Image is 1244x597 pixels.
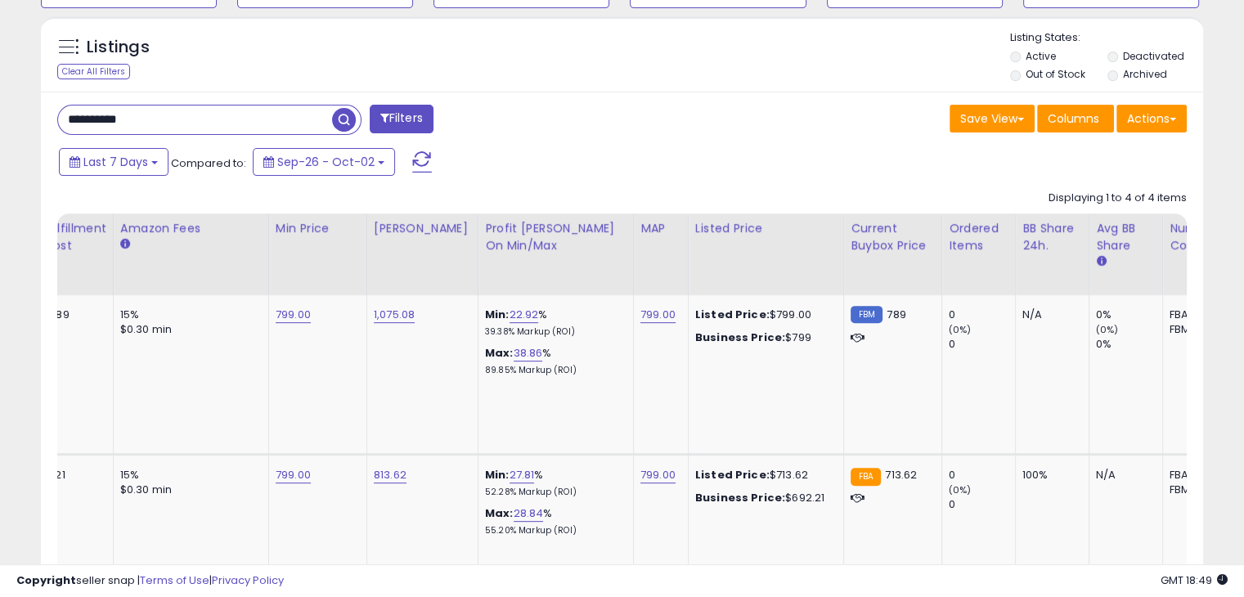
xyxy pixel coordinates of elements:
div: Profit [PERSON_NAME] on Min/Max [485,220,626,254]
div: Current Buybox Price [851,220,935,254]
div: FBA: 0 [1170,307,1224,322]
a: 813.62 [374,467,406,483]
small: (0%) [1096,323,1119,336]
label: Archived [1122,67,1166,81]
button: Sep-26 - Oct-02 [253,148,395,176]
div: 100% [1022,468,1076,483]
div: % [485,468,621,498]
span: 2025-10-10 18:49 GMT [1161,572,1228,588]
button: Last 7 Days [59,148,168,176]
p: 89.85% Markup (ROI) [485,365,621,376]
div: Fulfillment Cost [43,220,106,254]
a: Terms of Use [140,572,209,588]
b: Min: [485,467,510,483]
p: 39.38% Markup (ROI) [485,326,621,338]
span: Columns [1048,110,1099,127]
div: 0% [1096,337,1162,352]
b: Max: [485,345,514,361]
div: 0 [949,337,1015,352]
div: % [485,307,621,338]
div: $0.30 min [120,322,256,337]
div: 0 [949,497,1015,512]
a: Privacy Policy [212,572,284,588]
a: 799.00 [640,307,676,323]
div: $799.00 [695,307,831,322]
b: Min: [485,307,510,322]
div: 15% [120,307,256,322]
div: $713.62 [695,468,831,483]
div: Min Price [276,220,360,237]
div: % [485,506,621,536]
div: 0 [949,307,1015,322]
a: 799.00 [276,467,311,483]
small: (0%) [949,323,972,336]
b: Max: [485,505,514,521]
div: N/A [1022,307,1076,322]
button: Save View [950,105,1035,132]
small: FBA [851,468,881,486]
a: 22.92 [510,307,539,323]
a: 799.00 [276,307,311,323]
div: FBM: 0 [1170,483,1224,497]
div: 0% [1096,307,1162,322]
a: 1,075.08 [374,307,415,323]
a: 799.00 [640,467,676,483]
div: 17.21 [43,468,101,483]
div: Ordered Items [949,220,1008,254]
div: BB Share 24h. [1022,220,1082,254]
a: 27.81 [510,467,535,483]
span: Last 7 Days [83,154,148,170]
span: Sep-26 - Oct-02 [277,154,375,170]
label: Out of Stock [1026,67,1085,81]
p: 52.28% Markup (ROI) [485,487,621,498]
div: [PERSON_NAME] [374,220,471,237]
button: Filters [370,105,433,133]
a: 28.84 [514,505,544,522]
div: FBM: 3 [1170,322,1224,337]
strong: Copyright [16,572,76,588]
small: FBM [851,306,882,323]
div: 15.89 [43,307,101,322]
div: $799 [695,330,831,345]
div: seller snap | | [16,573,284,589]
button: Actions [1116,105,1187,132]
h5: Listings [87,36,150,59]
div: $692.21 [695,491,831,505]
small: Avg BB Share. [1096,254,1106,269]
p: 55.20% Markup (ROI) [485,525,621,536]
button: Columns [1037,105,1114,132]
small: (0%) [949,483,972,496]
label: Deactivated [1122,49,1183,63]
label: Active [1026,49,1056,63]
b: Listed Price: [695,467,770,483]
b: Business Price: [695,330,785,345]
span: Compared to: [171,155,246,171]
small: Amazon Fees. [120,237,130,252]
div: MAP [640,220,681,237]
div: 0 [949,468,1015,483]
div: $0.30 min [120,483,256,497]
span: 789 [887,307,905,322]
div: 15% [120,468,256,483]
div: Avg BB Share [1096,220,1156,254]
div: Amazon Fees [120,220,262,237]
p: Listing States: [1010,30,1203,46]
div: Clear All Filters [57,64,130,79]
span: 713.62 [885,467,917,483]
div: Displaying 1 to 4 of 4 items [1049,191,1187,206]
div: FBA: 0 [1170,468,1224,483]
div: Num of Comp. [1170,220,1229,254]
div: N/A [1096,468,1150,483]
a: 38.86 [514,345,543,361]
div: Listed Price [695,220,837,237]
b: Business Price: [695,490,785,505]
div: % [485,346,621,376]
th: The percentage added to the cost of goods (COGS) that forms the calculator for Min & Max prices. [478,213,633,295]
b: Listed Price: [695,307,770,322]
